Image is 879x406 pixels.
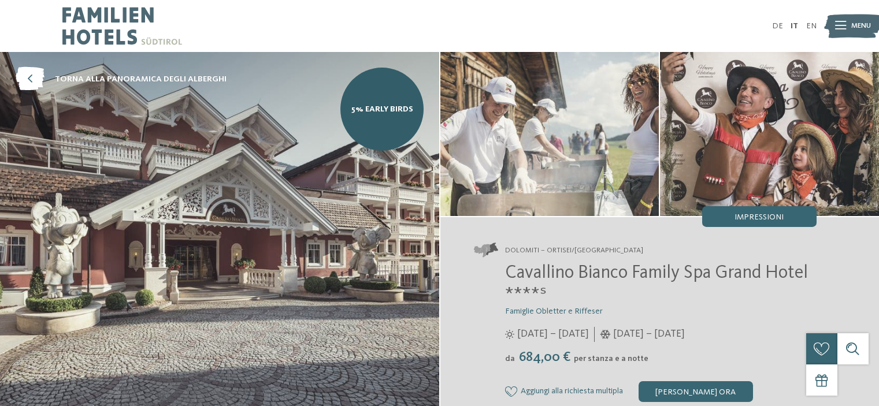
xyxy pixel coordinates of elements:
span: Famiglie Obletter e Riffeser [505,307,603,315]
span: da [505,355,515,363]
span: 5% Early Birds [351,103,413,115]
span: Cavallino Bianco Family Spa Grand Hotel ****ˢ [505,264,808,304]
i: Orari d'apertura estate [505,330,514,339]
span: [DATE] – [DATE] [517,327,589,341]
a: DE [772,22,783,30]
span: 684,00 € [516,351,573,364]
span: [DATE] – [DATE] [613,327,685,341]
span: Aggiungi alla richiesta multipla [521,387,623,396]
i: Orari d'apertura inverno [600,330,611,339]
div: [PERSON_NAME] ora [639,381,753,402]
img: Nel family hotel a Ortisei i vostri desideri diventeranno realtà [660,52,879,216]
span: Menu [851,21,871,31]
img: Nel family hotel a Ortisei i vostri desideri diventeranno realtà [440,52,659,216]
a: IT [791,22,798,30]
span: Dolomiti – Ortisei/[GEOGRAPHIC_DATA] [505,245,643,256]
a: EN [806,22,817,30]
span: per stanza e a notte [574,355,648,363]
a: torna alla panoramica degli alberghi [16,68,227,91]
span: torna alla panoramica degli alberghi [55,73,227,85]
a: 5% Early Birds [340,68,424,151]
span: Impressioni [735,213,784,221]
